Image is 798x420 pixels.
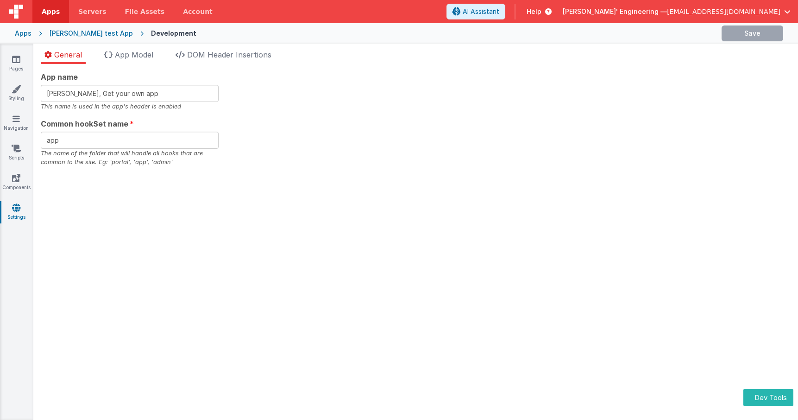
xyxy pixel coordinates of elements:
span: Common hookSet name [41,118,128,129]
span: [PERSON_NAME]' Engineering — [563,7,667,16]
span: Servers [78,7,106,16]
div: The name of the folder that will handle all hooks that are common to the site. Eg: 'portal', 'app... [41,149,219,166]
span: General [54,50,82,59]
span: App Model [115,50,153,59]
div: This name is used in the app's header is enabled [41,102,219,111]
span: App name [41,71,78,83]
span: DOM Header Insertions [187,50,271,59]
div: Development [151,29,196,38]
span: Help [527,7,541,16]
span: [EMAIL_ADDRESS][DOMAIN_NAME] [667,7,780,16]
div: [PERSON_NAME] test App [50,29,133,38]
button: Dev Tools [743,389,793,406]
span: File Assets [125,7,165,16]
button: Save [722,25,783,41]
span: Apps [42,7,60,16]
span: AI Assistant [463,7,499,16]
button: AI Assistant [446,4,505,19]
div: Apps [15,29,31,38]
button: [PERSON_NAME]' Engineering — [EMAIL_ADDRESS][DOMAIN_NAME] [563,7,791,16]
